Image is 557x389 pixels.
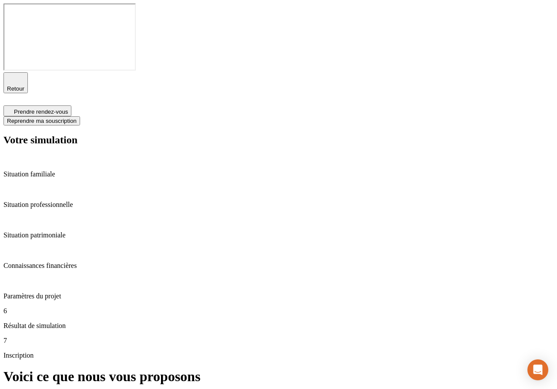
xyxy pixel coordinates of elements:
[3,116,80,125] button: Reprendre ma souscription
[3,201,554,209] p: Situation professionnelle
[3,262,554,270] p: Connaissances financières
[3,369,554,385] h1: Voici ce que nous vous proposons
[3,105,71,116] button: Prendre rendez-vous
[7,118,77,124] span: Reprendre ma souscription
[527,359,548,380] div: Open Intercom Messenger
[3,322,554,330] p: Résultat de simulation
[3,307,554,315] p: 6
[3,292,554,300] p: Paramètres du projet
[14,108,68,115] span: Prendre rendez-vous
[3,72,28,93] button: Retour
[3,231,554,239] p: Situation patrimoniale
[7,85,24,92] span: Retour
[3,352,554,359] p: Inscription
[3,134,554,146] h2: Votre simulation
[3,337,554,345] p: 7
[3,170,554,178] p: Situation familiale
